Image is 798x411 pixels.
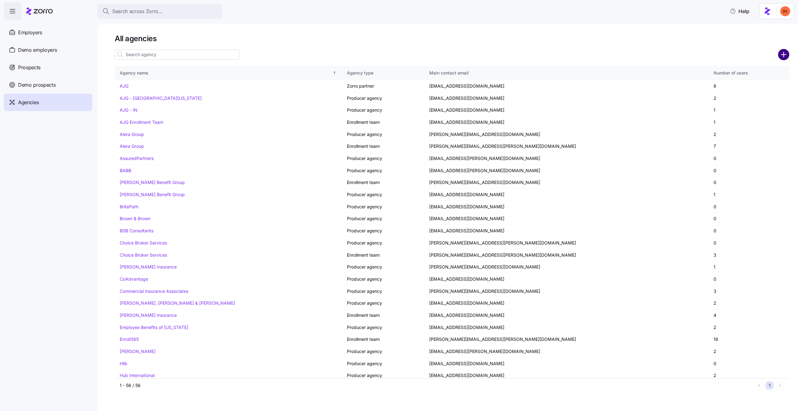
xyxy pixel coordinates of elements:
[120,312,177,318] a: [PERSON_NAME] Insurance
[342,346,424,358] td: Producer agency
[755,381,763,389] button: Previous page
[709,201,789,213] td: 0
[332,71,337,75] div: Sorted ascending
[120,300,235,306] a: [PERSON_NAME], [PERSON_NAME] & [PERSON_NAME]
[766,381,774,389] button: 1
[709,165,789,177] td: 0
[120,264,177,269] a: [PERSON_NAME] Insurance
[342,297,424,309] td: Producer agency
[709,189,789,201] td: 1
[120,70,331,76] div: Agency name
[730,7,749,15] span: Help
[709,273,789,285] td: 0
[120,240,167,245] a: Choice Broker Services
[120,373,155,378] a: Hub International
[342,152,424,165] td: Producer agency
[120,107,137,113] a: AJG - IN
[424,80,709,92] td: [EMAIL_ADDRESS][DOMAIN_NAME]
[424,165,709,177] td: [EMAIL_ADDRESS][PERSON_NAME][DOMAIN_NAME]
[120,204,138,209] a: BritePath
[342,273,424,285] td: Producer agency
[424,285,709,297] td: [PERSON_NAME][EMAIL_ADDRESS][DOMAIN_NAME]
[120,168,131,173] a: BABB
[120,325,188,330] a: Employee Benefits of [US_STATE]
[115,66,342,80] th: Agency nameSorted ascending
[424,140,709,152] td: [PERSON_NAME][EMAIL_ADDRESS][PERSON_NAME][DOMAIN_NAME]
[18,64,41,71] span: Prospects
[709,116,789,128] td: 1
[4,41,92,59] a: Demo employers
[709,358,789,370] td: 0
[4,94,92,111] a: Agencies
[342,225,424,237] td: Producer agency
[709,176,789,189] td: 0
[709,333,789,346] td: 18
[342,128,424,141] td: Producer agency
[342,370,424,382] td: Producer agency
[18,29,42,36] span: Employers
[424,358,709,370] td: [EMAIL_ADDRESS][DOMAIN_NAME]
[120,216,151,221] a: Brown & Brown
[342,237,424,249] td: Producer agency
[4,76,92,94] a: Demo prospects
[342,309,424,322] td: Enrollment team
[709,80,789,92] td: 8
[115,34,789,43] h1: All agencies
[115,50,239,60] input: Search agency
[120,156,154,161] a: AssuredPartners
[709,346,789,358] td: 2
[347,70,419,76] div: Agency type
[120,83,128,89] a: AJG
[709,213,789,225] td: 0
[342,80,424,92] td: Zorro partner
[424,225,709,237] td: [EMAIL_ADDRESS][DOMAIN_NAME]
[709,128,789,141] td: 2
[120,252,167,258] a: Choice Broker Services
[4,59,92,76] a: Prospects
[424,92,709,104] td: [EMAIL_ADDRESS][DOMAIN_NAME]
[709,152,789,165] td: 0
[424,249,709,261] td: [PERSON_NAME][EMAIL_ADDRESS][PERSON_NAME][DOMAIN_NAME]
[709,297,789,309] td: 2
[18,81,56,89] span: Demo prospects
[424,273,709,285] td: [EMAIL_ADDRESS][DOMAIN_NAME]
[424,333,709,346] td: [PERSON_NAME][EMAIL_ADDRESS][PERSON_NAME][DOMAIN_NAME]
[709,92,789,104] td: 2
[424,116,709,128] td: [EMAIL_ADDRESS][DOMAIN_NAME]
[709,309,789,322] td: 4
[120,349,156,354] a: [PERSON_NAME]
[342,249,424,261] td: Enrollment team
[120,192,185,197] a: [PERSON_NAME] Benefit Group
[342,176,424,189] td: Enrollment team
[780,6,790,16] img: f3711480c2c985a33e19d88a07d4c111
[725,5,754,17] button: Help
[120,276,148,282] a: CoAdvantage
[18,46,57,54] span: Demo employers
[709,225,789,237] td: 0
[120,336,139,342] a: Enroll365
[709,370,789,382] td: 2
[342,322,424,334] td: Producer agency
[342,189,424,201] td: Producer agency
[120,95,202,101] a: AJG - [GEOGRAPHIC_DATA][US_STATE]
[342,165,424,177] td: Producer agency
[424,152,709,165] td: [EMAIL_ADDRESS][PERSON_NAME][DOMAIN_NAME]
[778,49,789,60] svg: add icon
[424,128,709,141] td: [PERSON_NAME][EMAIL_ADDRESS][DOMAIN_NAME]
[424,237,709,249] td: [PERSON_NAME][EMAIL_ADDRESS][PERSON_NAME][DOMAIN_NAME]
[342,104,424,116] td: Producer agency
[97,4,222,19] button: Search across Zorro...
[709,261,789,273] td: 1
[4,24,92,41] a: Employers
[424,370,709,382] td: [EMAIL_ADDRESS][DOMAIN_NAME]
[424,201,709,213] td: [EMAIL_ADDRESS][DOMAIN_NAME]
[342,92,424,104] td: Producer agency
[342,261,424,273] td: Producer agency
[120,288,188,294] a: Commercial Insurance Associates
[342,140,424,152] td: Enrollment team
[424,322,709,334] td: [EMAIL_ADDRESS][DOMAIN_NAME]
[120,180,185,185] a: [PERSON_NAME] Benefit Group
[709,140,789,152] td: 7
[424,309,709,322] td: [EMAIL_ADDRESS][DOMAIN_NAME]
[709,285,789,297] td: 3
